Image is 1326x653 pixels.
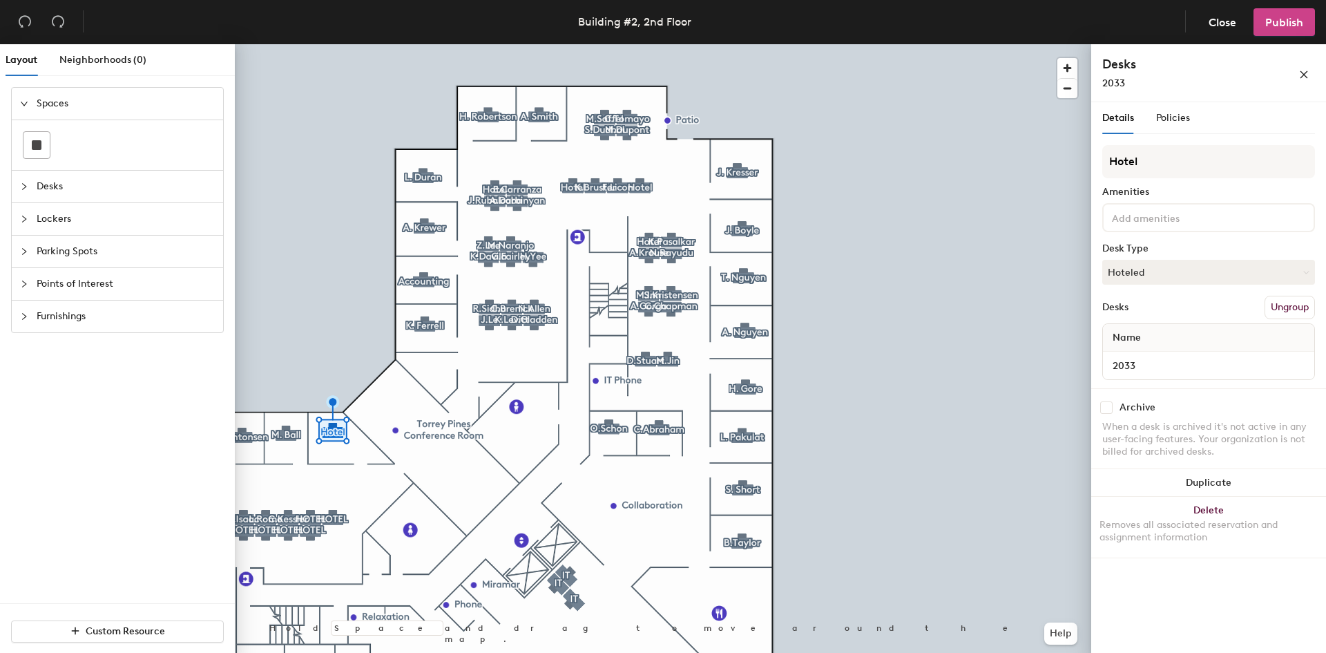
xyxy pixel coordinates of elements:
[578,13,691,30] div: Building #2, 2nd Floor
[1106,325,1148,350] span: Name
[1299,70,1309,79] span: close
[20,100,28,108] span: expanded
[37,203,215,235] span: Lockers
[37,301,215,332] span: Furnishings
[37,236,215,267] span: Parking Spots
[37,268,215,300] span: Points of Interest
[1091,497,1326,558] button: DeleteRemoves all associated reservation and assignment information
[1102,302,1128,313] div: Desks
[18,15,32,28] span: undo
[37,171,215,202] span: Desks
[1091,469,1326,497] button: Duplicate
[20,280,28,288] span: collapsed
[1253,8,1315,36] button: Publish
[1102,77,1125,89] span: 2033
[1102,243,1315,254] div: Desk Type
[1102,55,1254,73] h4: Desks
[1209,16,1236,29] span: Close
[37,88,215,120] span: Spaces
[1109,209,1233,225] input: Add amenities
[20,247,28,256] span: collapsed
[1156,112,1190,124] span: Policies
[20,215,28,223] span: collapsed
[1102,187,1315,198] div: Amenities
[1099,519,1318,544] div: Removes all associated reservation and assignment information
[20,312,28,321] span: collapsed
[44,8,72,36] button: Redo (⌘ + ⇧ + Z)
[1265,296,1315,319] button: Ungroup
[20,182,28,191] span: collapsed
[1265,16,1303,29] span: Publish
[1120,402,1155,413] div: Archive
[1102,421,1315,458] div: When a desk is archived it's not active in any user-facing features. Your organization is not bil...
[11,621,224,643] button: Custom Resource
[11,8,39,36] button: Undo (⌘ + Z)
[1106,356,1311,375] input: Unnamed desk
[1102,260,1315,285] button: Hoteled
[1102,112,1134,124] span: Details
[86,625,165,637] span: Custom Resource
[1044,623,1077,645] button: Help
[6,54,37,66] span: Layout
[1197,8,1248,36] button: Close
[59,54,146,66] span: Neighborhoods (0)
